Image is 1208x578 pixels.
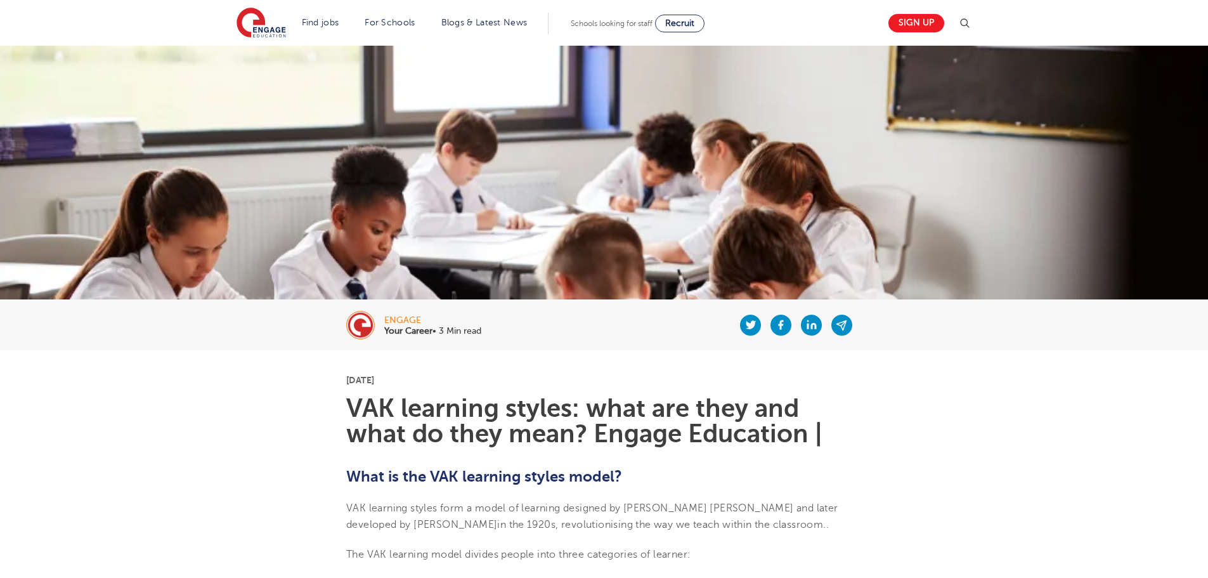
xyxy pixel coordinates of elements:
a: For Schools [365,18,415,27]
span: in the 1920s, revolutionising the way we teach within the classroom. [497,519,826,530]
a: Sign up [888,14,944,32]
span: Schools looking for staff [571,19,653,28]
span: VAK learning styles form a model of learning designed by [PERSON_NAME] [PERSON_NAME] and later de... [346,502,838,530]
h1: VAK learning styles: what are they and what do they mean? Engage Education | [346,396,862,447]
a: Recruit [655,15,705,32]
b: What is the VAK learning styles model? [346,468,622,485]
a: Blogs & Latest News [441,18,528,27]
a: Find jobs [302,18,339,27]
img: Engage Education [237,8,286,39]
div: engage [384,316,481,325]
span: Recruit [665,18,694,28]
p: • 3 Min read [384,327,481,336]
span: The VAK learning model divides people into three categories of learner: [346,549,691,560]
b: Your Career [384,326,432,336]
p: [DATE] [346,376,862,384]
